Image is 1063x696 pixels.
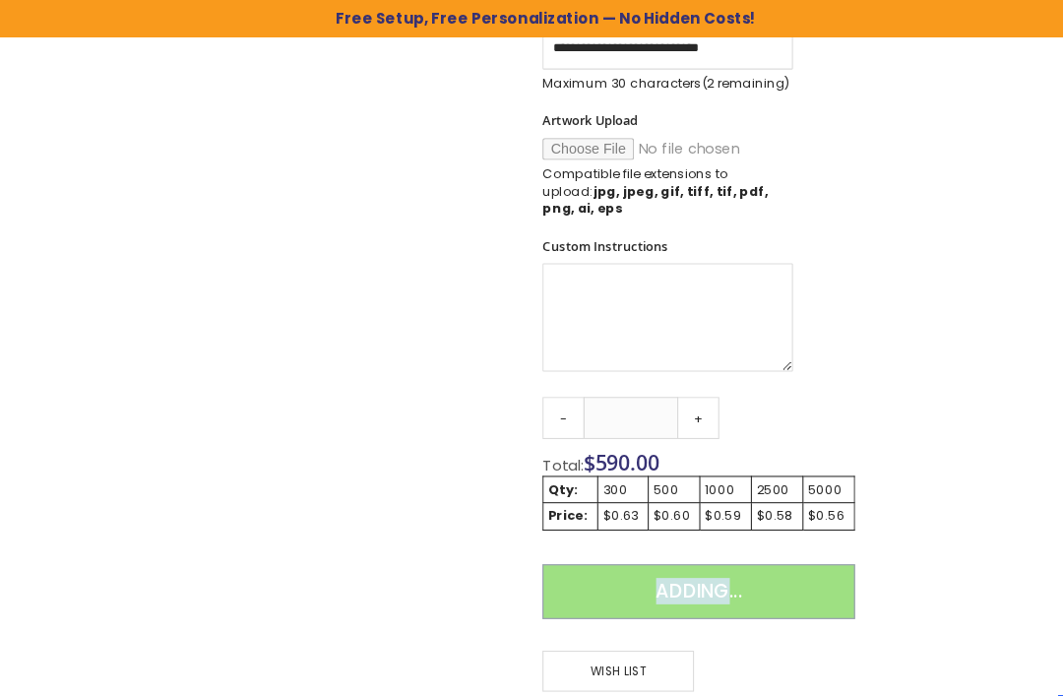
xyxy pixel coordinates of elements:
span: Wish List [528,608,668,647]
span: Artwork Upload [528,104,616,121]
p: Compatible file extensions to upload: [528,155,762,203]
strong: jpg, jpeg, gif, tiff, tif, pdf, png, ai, eps [528,170,738,203]
div: 1000 [679,450,719,466]
span: $ [566,419,637,446]
a: Wish List [528,608,674,647]
div: $0.63 [584,475,622,490]
span: Custom Instructions [528,221,645,238]
a: - [528,371,567,411]
div: 5000 [776,450,815,466]
div: $0.56 [776,475,815,490]
div: 300 [584,450,622,466]
div: $0.58 [727,475,767,490]
span: 590.00 [577,419,637,446]
a: + [654,371,693,411]
a: Top [1010,650,1048,681]
div: 2500 [727,450,767,466]
strong: Qty: [532,449,561,466]
span: (2 remaining) [676,69,759,86]
div: $0.59 [679,475,719,490]
p: Maximum 30 characters [528,70,762,86]
div: 500 [631,450,670,466]
strong: Price: [532,474,570,490]
span: Total: [528,425,566,445]
div: $0.60 [631,475,670,490]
